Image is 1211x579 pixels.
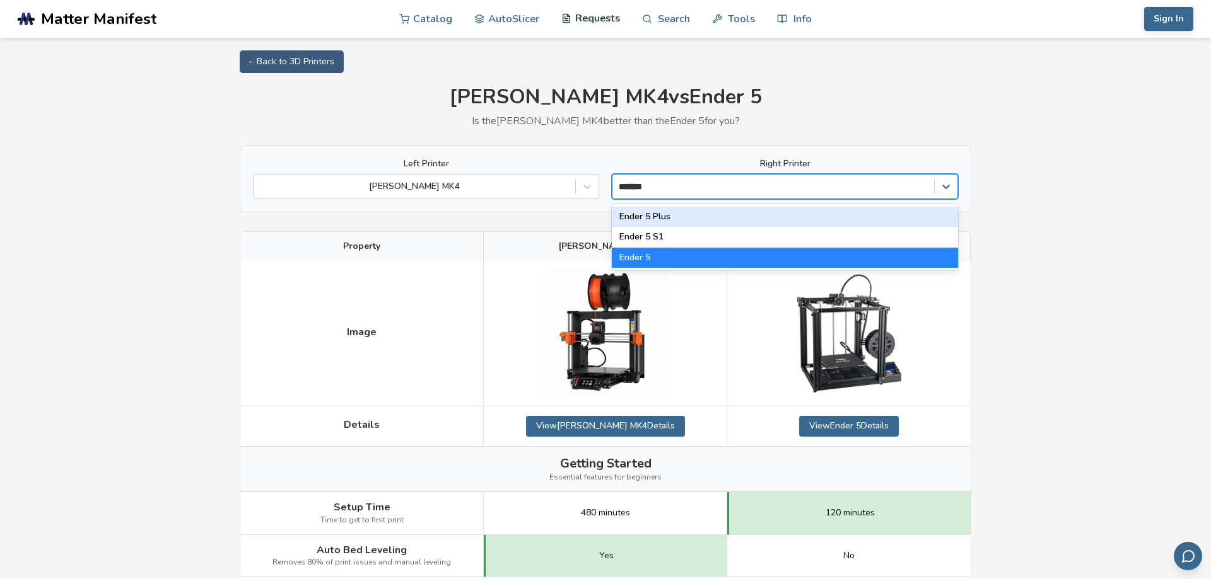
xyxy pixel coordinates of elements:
[612,227,958,247] div: Ender 5 S1
[320,516,404,525] span: Time to get to first print
[549,473,662,482] span: Essential features for beginners
[260,181,262,192] input: [PERSON_NAME] MK4
[612,159,958,169] label: Right Printer
[619,181,652,192] input: Ender 5 PlusEnder 5 S1Ender 5
[826,508,875,518] span: 120 minutes
[599,551,614,561] span: Yes
[1174,542,1202,570] button: Send feedback via email
[799,416,899,436] a: ViewEnder 5Details
[317,544,407,556] span: Auto Bed Leveling
[344,419,380,430] span: Details
[612,248,958,268] div: Ender 5
[526,416,685,436] a: View[PERSON_NAME] MK4Details
[560,456,652,471] span: Getting Started
[343,241,380,251] span: Property
[253,159,599,169] label: Left Printer
[1144,7,1193,31] button: Sign In
[786,270,912,396] img: Ender 5
[240,115,971,127] p: Is the [PERSON_NAME] MK4 better than the Ender 5 for you?
[272,558,451,567] span: Removes 80% of print issues and manual leveling
[41,10,156,28] span: Matter Manifest
[612,207,958,227] div: Ender 5 Plus
[843,551,855,561] span: No
[240,50,344,73] a: ← Back to 3D Printers
[559,241,652,251] span: [PERSON_NAME] MK4
[542,270,669,396] img: Prusa MK4
[240,86,971,109] h1: [PERSON_NAME] MK4 vs Ender 5
[581,508,630,518] span: 480 minutes
[347,326,377,338] span: Image
[334,502,390,513] span: Setup Time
